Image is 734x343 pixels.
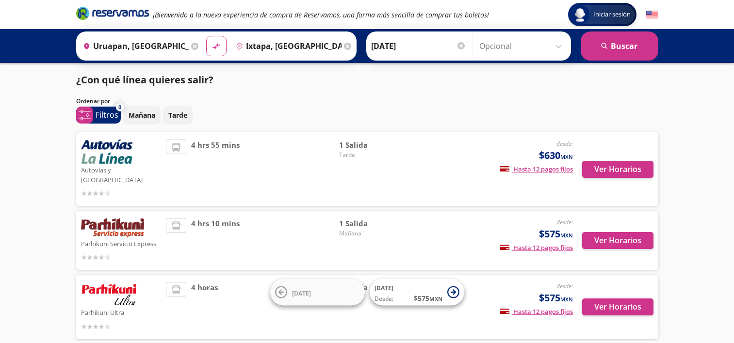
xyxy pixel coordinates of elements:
input: Elegir Fecha [371,34,466,58]
p: Tarde [168,110,187,120]
button: [DATE] [270,279,365,306]
span: Desde: [375,295,393,303]
p: Filtros [96,109,118,121]
em: desde: [556,218,573,226]
p: Mañana [129,110,155,120]
button: [DATE]Desde:$575MXN [370,279,464,306]
span: $575 [539,227,573,241]
p: Parhikuni Ultra [81,306,162,318]
span: [DATE] [292,289,311,297]
em: desde: [556,140,573,148]
span: Hasta 12 pagos fijos [500,243,573,252]
p: Autovías y [GEOGRAPHIC_DATA] [81,164,162,185]
img: Parhikuni Ultra [81,282,137,306]
small: MXN [560,296,573,303]
img: Parhikuni Servicio Express [81,218,144,237]
small: MXN [429,295,442,302]
p: Parhikuni Servicio Express [81,237,162,249]
span: 0 [118,103,121,111]
span: Tarde [339,151,407,159]
span: 4 horas [191,282,218,332]
a: Brand Logo [76,6,149,23]
em: desde: [556,282,573,290]
input: Buscar Origen [79,34,189,58]
button: 0Filtros [76,107,121,124]
small: MXN [560,232,573,239]
span: 1 Salida [339,140,407,151]
img: Autovías y La Línea [81,140,132,164]
input: Opcional [479,34,566,58]
span: $630 [539,148,573,163]
em: ¡Bienvenido a la nueva experiencia de compra de Reservamos, una forma más sencilla de comprar tus... [153,10,489,19]
span: Hasta 12 pagos fijos [500,165,573,173]
span: 4 hrs 55 mins [191,140,240,199]
p: Ordenar por [76,97,110,106]
span: Iniciar sesión [589,10,635,19]
button: English [646,9,658,21]
span: $ 575 [414,293,442,303]
input: Buscar Destino [232,34,342,58]
span: Mañana [339,229,407,238]
button: Ver Horarios [582,161,653,178]
button: Ver Horarios [582,298,653,315]
span: 4 hrs 10 mins [191,218,240,263]
p: ¿Con qué línea quieres salir? [76,73,213,87]
button: Ver Horarios [582,232,653,249]
button: Tarde [163,106,193,125]
button: Buscar [581,31,658,61]
span: [DATE] [375,284,393,292]
button: Mañana [123,106,161,125]
small: MXN [560,153,573,160]
span: Hasta 12 pagos fijos [500,307,573,316]
span: $575 [539,291,573,305]
i: Brand Logo [76,6,149,20]
span: 1 Salida [339,218,407,229]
